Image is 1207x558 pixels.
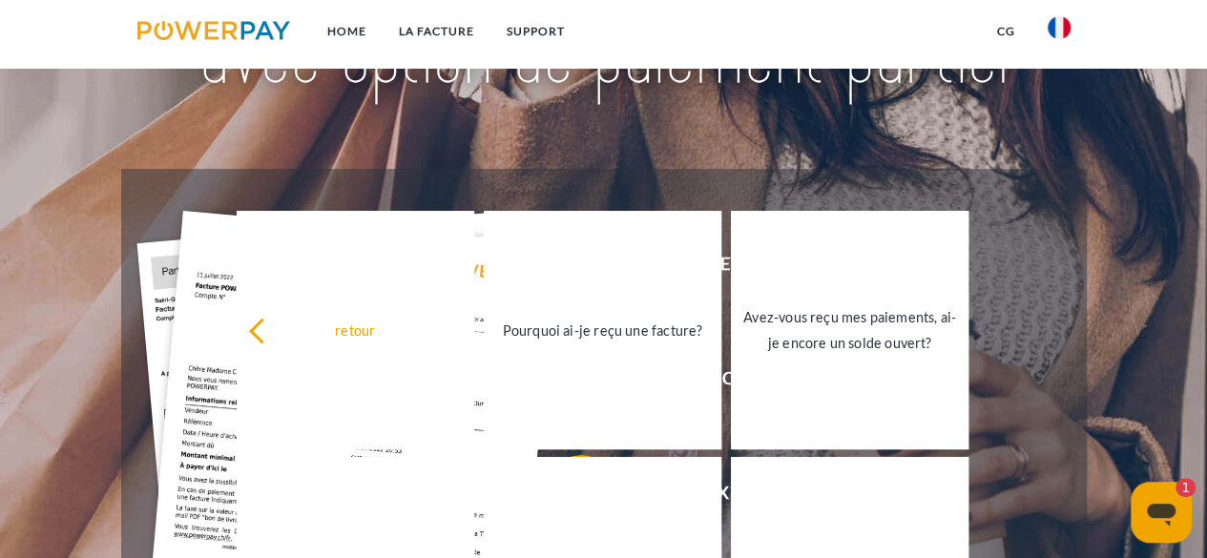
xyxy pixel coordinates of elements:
[742,304,957,356] div: Avez-vous reçu mes paiements, ai-je encore un solde ouvert?
[382,14,489,49] a: LA FACTURE
[981,14,1031,49] a: CG
[137,21,291,40] img: logo-powerpay.svg
[489,14,580,49] a: Support
[1157,478,1196,497] iframe: Nombre de messages non lus
[495,318,710,343] div: Pourquoi ai-je reçu une facture?
[310,14,382,49] a: Home
[248,318,463,343] div: retour
[731,211,968,449] a: Avez-vous reçu mes paiements, ai-je encore un solde ouvert?
[1131,482,1192,543] iframe: Bouton de lancement de la fenêtre de messagerie, 1 message non lu
[1048,16,1071,39] img: fr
